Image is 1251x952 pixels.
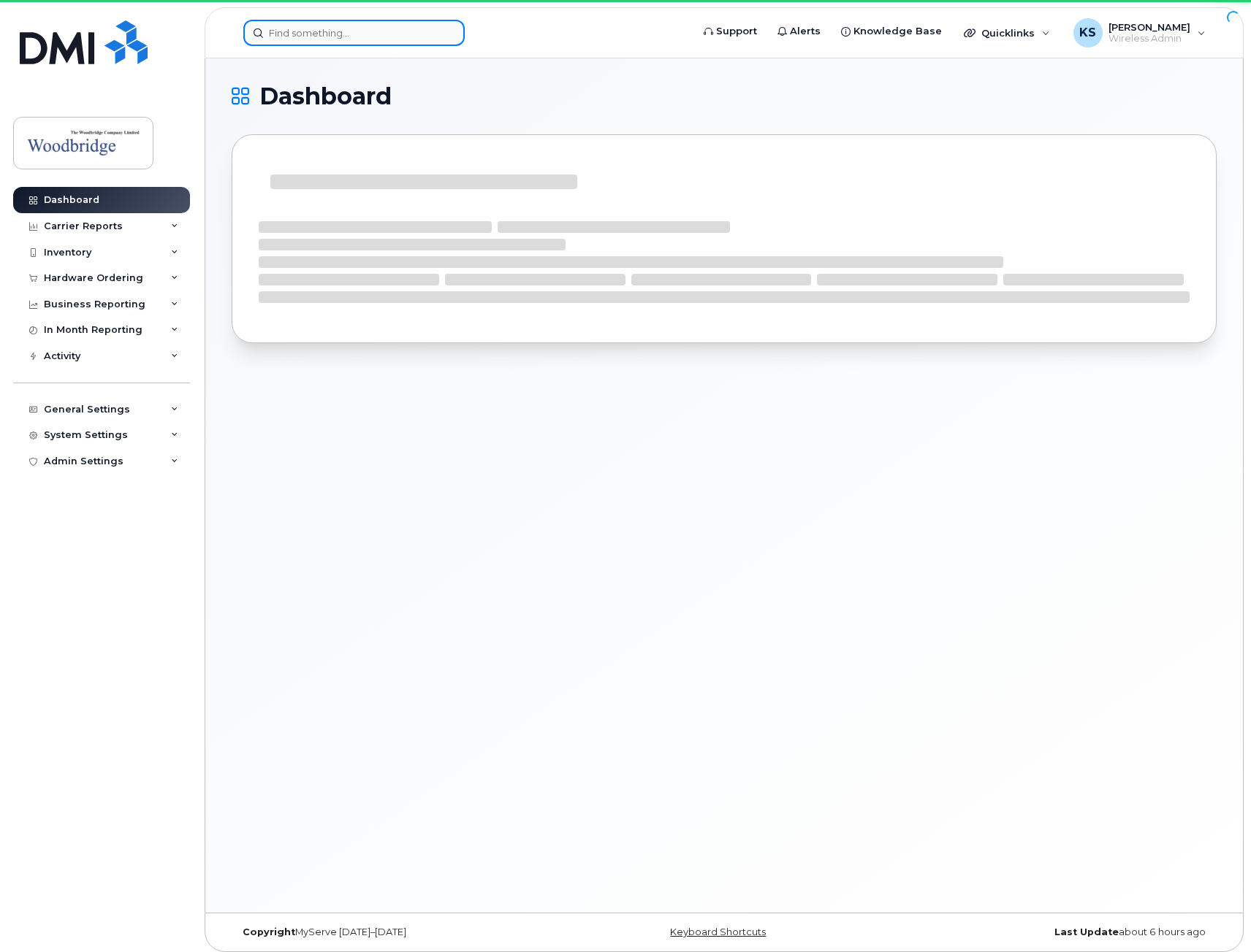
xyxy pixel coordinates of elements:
span: Dashboard [259,85,392,107]
strong: Copyright [243,926,295,937]
div: about 6 hours ago [889,926,1217,938]
a: Keyboard Shortcuts [670,926,766,937]
strong: Last Update [1054,926,1119,937]
div: MyServe [DATE]–[DATE] [232,926,560,938]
